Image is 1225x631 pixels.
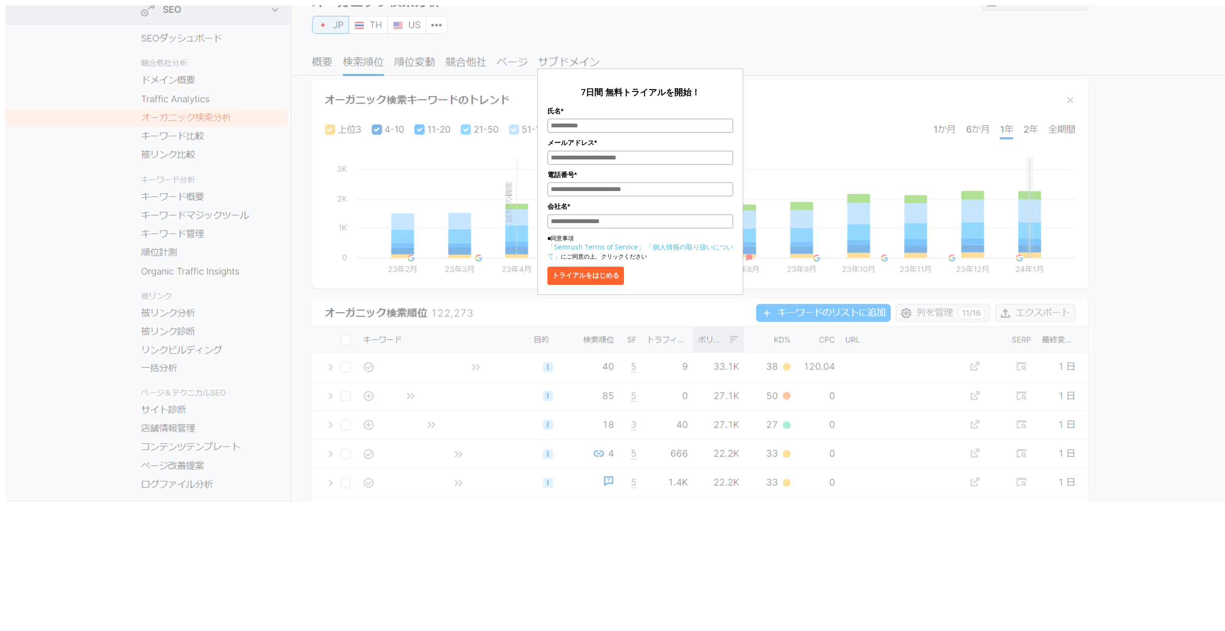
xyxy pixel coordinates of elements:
[547,242,645,251] a: 「Semrush Terms of Service」
[547,137,733,148] label: メールアドレス*
[581,86,700,98] span: 7日間 無料トライアルを開始！
[547,234,733,261] p: ■同意事項 にご同意の上、クリックください
[547,169,733,180] label: 電話番号*
[547,242,733,260] a: 「個人情報の取り扱いについて」
[547,267,624,285] button: トライアルをはじめる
